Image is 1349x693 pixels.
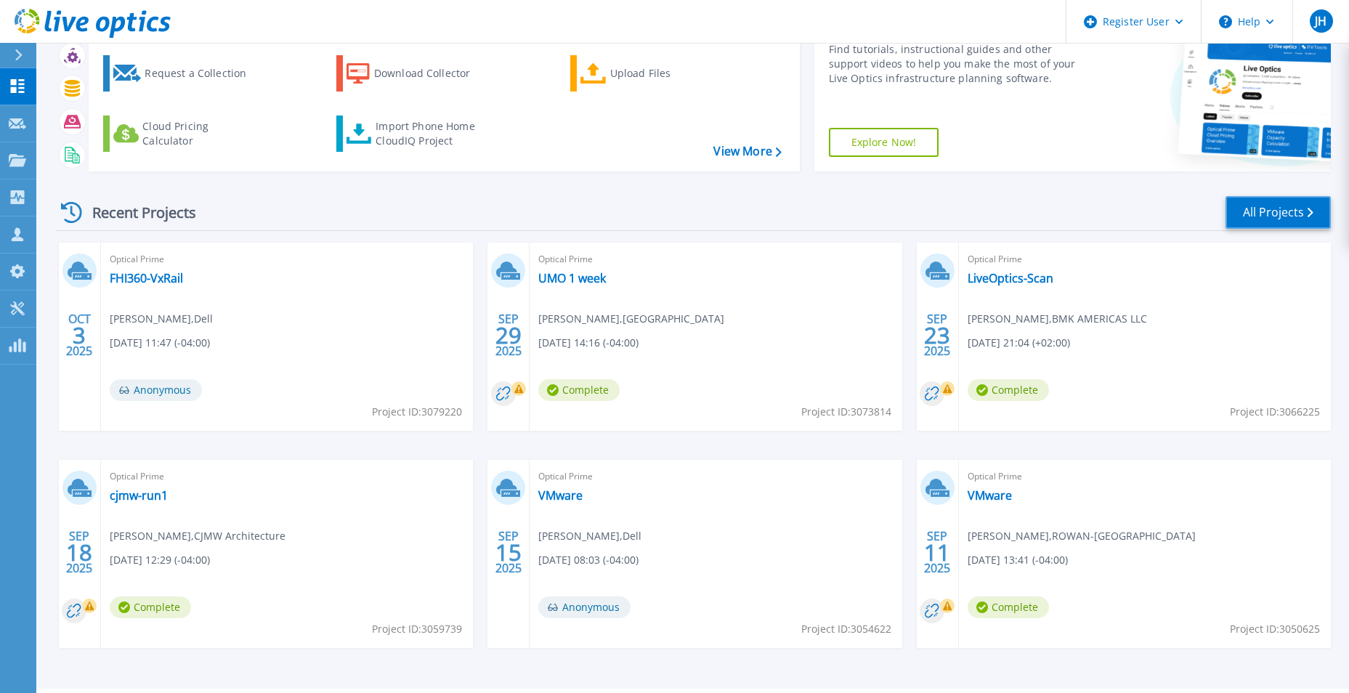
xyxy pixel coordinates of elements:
span: Optical Prime [110,469,464,485]
a: cjmw-run1 [110,488,168,503]
span: Project ID: 3079220 [372,404,462,420]
div: SEP 2025 [495,309,522,362]
a: Explore Now! [829,128,939,157]
span: [PERSON_NAME] , Dell [110,311,213,327]
span: Project ID: 3073814 [801,404,891,420]
div: Find tutorials, instructional guides and other support videos to help you make the most of your L... [829,42,1092,86]
a: Upload Files [570,55,732,92]
span: 11 [924,546,950,559]
div: OCT 2025 [65,309,93,362]
a: Request a Collection [103,55,265,92]
span: Optical Prime [110,251,464,267]
span: Anonymous [110,379,202,401]
span: Complete [968,379,1049,401]
span: 18 [66,546,92,559]
span: Optical Prime [968,469,1322,485]
span: Project ID: 3054622 [801,621,891,637]
span: [DATE] 08:03 (-04:00) [538,552,639,568]
span: Anonymous [538,596,631,618]
a: View More [713,145,781,158]
div: SEP 2025 [495,526,522,579]
a: VMware [968,488,1012,503]
span: [DATE] 13:41 (-04:00) [968,552,1068,568]
a: UMO 1 week [538,271,606,285]
div: Upload Files [610,59,726,88]
div: Import Phone Home CloudIQ Project [376,119,489,148]
a: LiveOptics-Scan [968,271,1053,285]
span: Project ID: 3059739 [372,621,462,637]
div: Request a Collection [145,59,261,88]
span: 15 [495,546,522,559]
span: Optical Prime [538,251,893,267]
div: Recent Projects [56,195,216,230]
span: [PERSON_NAME] , BMK AMERICAS LLC [968,311,1147,327]
span: Complete [968,596,1049,618]
span: Project ID: 3066225 [1230,404,1320,420]
span: [PERSON_NAME] , Dell [538,528,641,544]
span: Optical Prime [968,251,1322,267]
div: SEP 2025 [923,309,951,362]
a: Download Collector [336,55,498,92]
span: 29 [495,329,522,341]
span: [DATE] 14:16 (-04:00) [538,335,639,351]
span: [PERSON_NAME] , ROWAN-[GEOGRAPHIC_DATA] [968,528,1196,544]
div: Download Collector [374,59,490,88]
a: Cloud Pricing Calculator [103,115,265,152]
span: Complete [538,379,620,401]
span: JH [1315,15,1326,27]
span: [PERSON_NAME] , CJMW Architecture [110,528,285,544]
span: [DATE] 21:04 (+02:00) [968,335,1070,351]
span: Project ID: 3050625 [1230,621,1320,637]
span: [DATE] 12:29 (-04:00) [110,552,210,568]
a: FHI360-VxRail [110,271,183,285]
span: [DATE] 11:47 (-04:00) [110,335,210,351]
div: Cloud Pricing Calculator [142,119,259,148]
span: [PERSON_NAME] , [GEOGRAPHIC_DATA] [538,311,724,327]
a: All Projects [1226,196,1331,229]
div: SEP 2025 [923,526,951,579]
a: VMware [538,488,583,503]
span: Complete [110,596,191,618]
span: 3 [73,329,86,341]
span: 23 [924,329,950,341]
div: SEP 2025 [65,526,93,579]
span: Optical Prime [538,469,893,485]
